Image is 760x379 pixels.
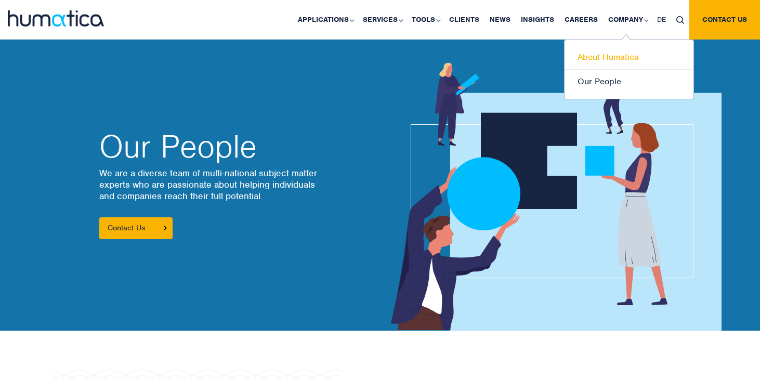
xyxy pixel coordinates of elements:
[8,10,104,27] img: logo
[676,16,684,24] img: search_icon
[99,217,173,239] a: Contact Us
[99,131,370,162] h2: Our People
[657,15,666,24] span: DE
[99,167,370,202] p: We are a diverse team of multi-national subject matter experts who are passionate about helping i...
[565,70,693,94] a: Our People
[164,226,167,230] img: arrowicon
[363,56,722,331] img: about_banner1
[565,45,693,70] a: About Humatica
